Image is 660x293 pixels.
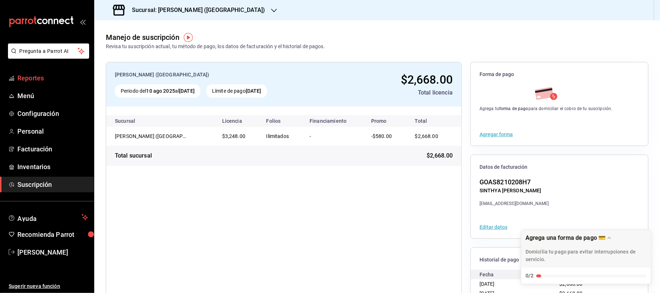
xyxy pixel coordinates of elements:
[17,213,79,222] span: Ayuda
[17,230,88,239] span: Recomienda Parrot
[365,115,406,127] th: Promo
[8,43,89,59] button: Pregunta a Parrot AI
[115,151,152,160] div: Total sucursal
[222,133,245,139] span: $3,248.00
[17,73,88,83] span: Reportes
[480,105,613,112] div: Agrega tu para domiciliar el cobro de tu suscripción.
[261,127,304,146] td: Ilimitados
[115,84,200,98] div: Periodo del al
[480,200,549,207] div: [EMAIL_ADDRESS][DOMAIN_NAME]
[480,164,639,171] span: Datos de facturación
[526,234,606,241] div: Agrega una forma de pago 💳
[521,230,651,268] div: Drag to move checklist
[216,115,261,127] th: Licencia
[17,247,88,257] span: [PERSON_NAME]
[80,19,86,25] button: open_drawer_menu
[415,133,438,139] span: $2,668.00
[115,133,187,140] div: Tiberius (Morín)
[115,133,187,140] div: [PERSON_NAME] ([GEOGRAPHIC_DATA])
[20,47,78,55] span: Pregunta a Parrot AI
[115,71,331,79] div: [PERSON_NAME] ([GEOGRAPHIC_DATA])
[337,88,453,97] div: Total licencia
[560,281,583,287] span: $2,668.00
[146,88,175,94] strong: 10 ago 2025
[106,32,179,43] div: Manejo de suscripción
[17,91,88,101] span: Menú
[401,73,453,87] span: $2,668.00
[521,230,651,284] div: Agrega una forma de pago 💳
[17,126,88,136] span: Personal
[480,270,560,279] div: Fecha
[115,118,155,124] div: Sucursal
[427,151,453,160] span: $2,668.00
[17,162,88,172] span: Inventarios
[184,33,193,42] img: Tooltip marker
[526,248,647,263] p: Domicilia tu pago para evitar interrupciones de servicio.
[206,84,267,98] div: Límite de pago
[480,177,549,187] div: GOAS8210208H7
[480,187,549,194] div: SINTHYA [PERSON_NAME]
[106,43,325,50] div: Revisa tu suscripción actual, tu método de pago, los datos de facturación y el historial de pagos.
[406,115,461,127] th: Total
[17,144,88,154] span: Facturación
[480,71,639,78] span: Forma de pago
[17,109,88,118] span: Configuración
[480,256,639,263] span: Historial de pago
[126,6,265,14] h3: Sucursal: [PERSON_NAME] ([GEOGRAPHIC_DATA])
[499,106,528,111] strong: forma de pago
[480,225,507,230] button: Editar datos
[480,279,560,289] div: [DATE]
[246,88,261,94] strong: [DATE]
[304,115,365,127] th: Financiamiento
[521,230,651,284] button: Expand Checklist
[304,127,365,146] td: -
[179,88,195,94] strong: [DATE]
[261,115,304,127] th: Folios
[480,132,513,137] button: Agregar forma
[526,272,534,280] div: 0/2
[371,133,392,139] span: -$580.00
[5,53,89,60] a: Pregunta a Parrot AI
[9,282,88,290] span: Sugerir nueva función
[17,180,88,189] span: Suscripción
